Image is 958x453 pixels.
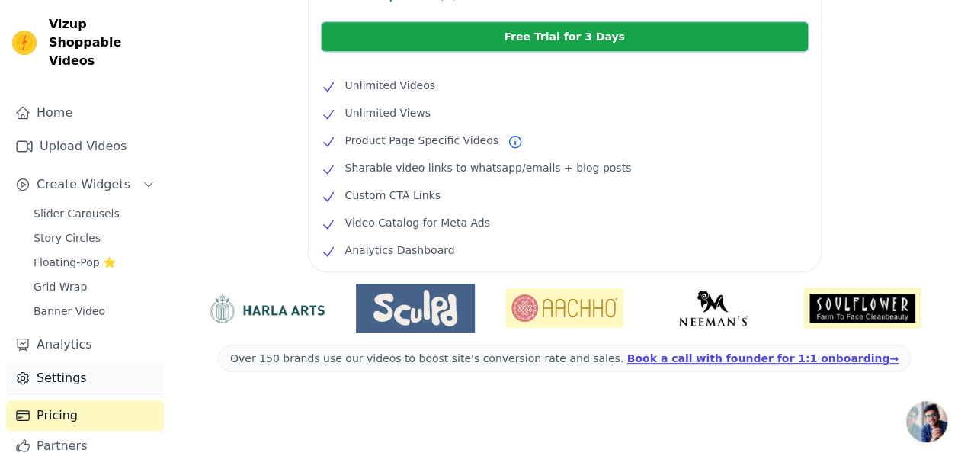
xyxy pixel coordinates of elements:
span: Sharable video links to whatsapp/emails + blog posts [345,159,632,177]
img: Soulflower [803,288,921,329]
img: HarlaArts [207,293,325,324]
span: Story Circles [34,230,101,246]
span: Grid Wrap [34,279,87,294]
a: Floating-Pop ⭐ [24,252,164,273]
a: Analytics [6,329,164,360]
span: Slider Carousels [34,206,120,221]
span: Banner Video [34,304,105,319]
span: Product Page Specific Videos [345,131,498,149]
a: Pricing [6,400,164,431]
a: Upload Videos [6,131,164,162]
a: Grid Wrap [24,276,164,297]
a: Book a call with founder for 1:1 onboarding [627,352,899,365]
span: Create Widgets [37,175,130,194]
span: Analytics Dashboard [345,241,455,259]
button: Create Widgets [6,169,164,200]
li: Custom CTA Links [321,186,809,204]
a: Settings [6,363,164,394]
img: Neeman's [654,290,772,326]
a: Slider Carousels [24,203,164,224]
img: Sculpd US [356,290,474,326]
span: Unlimited Views [345,104,431,122]
a: Home [6,98,164,128]
a: Banner Video [24,300,164,322]
span: Unlimited Videos [345,76,435,95]
a: Free Trial for 3 Days [321,21,809,52]
span: Floating-Pop ⭐ [34,255,116,270]
span: Vizup Shoppable Videos [49,15,158,70]
img: Vizup [12,31,37,55]
img: Aachho [505,288,623,327]
a: Open chat [906,401,947,442]
a: Story Circles [24,227,164,249]
li: Video Catalog for Meta Ads [321,214,809,232]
